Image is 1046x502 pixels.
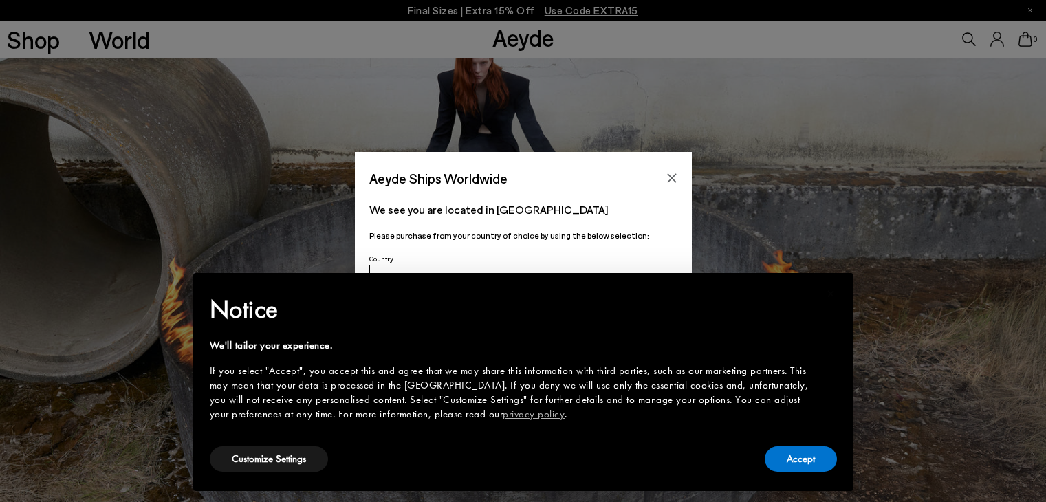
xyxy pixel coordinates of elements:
[827,283,836,304] span: ×
[210,364,815,422] div: If you select "Accept", you accept this and agree that we may share this information with third p...
[210,338,815,353] div: We'll tailor your experience.
[369,166,508,190] span: Aeyde Ships Worldwide
[369,201,677,218] p: We see you are located in [GEOGRAPHIC_DATA]
[210,446,328,472] button: Customize Settings
[210,292,815,327] h2: Notice
[662,168,682,188] button: Close
[369,254,393,263] span: Country
[369,229,677,242] p: Please purchase from your country of choice by using the below selection:
[815,277,848,310] button: Close this notice
[765,446,837,472] button: Accept
[503,407,565,421] a: privacy policy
